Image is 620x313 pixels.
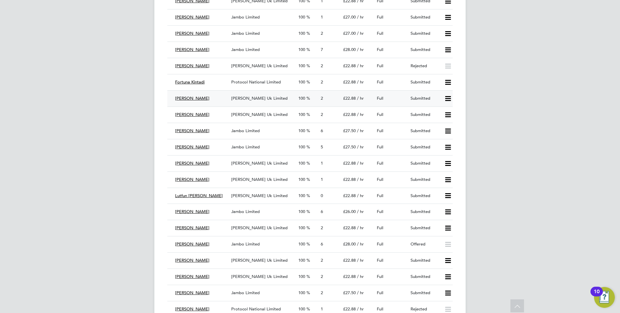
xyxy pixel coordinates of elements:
[298,241,305,247] span: 100
[408,126,442,136] div: Submitted
[377,193,383,198] span: Full
[343,144,356,150] span: £27.50
[408,12,442,23] div: Submitted
[321,14,323,20] span: 1
[175,14,209,20] span: [PERSON_NAME]
[298,160,305,166] span: 100
[408,28,442,39] div: Submitted
[298,112,305,117] span: 100
[321,306,323,312] span: 1
[321,63,323,69] span: 2
[594,287,615,308] button: Open Resource Center, 10 new notifications
[357,63,364,69] span: / hr
[231,14,260,20] span: Jambo Limited
[343,209,356,214] span: £26.00
[343,274,356,279] span: £22.88
[231,257,288,263] span: [PERSON_NAME] Uk Limited
[231,79,281,85] span: Protocol National Limited
[408,158,442,169] div: Submitted
[175,193,223,198] span: Lutfun [PERSON_NAME]
[408,191,442,201] div: Submitted
[408,207,442,217] div: Submitted
[298,306,305,312] span: 100
[408,288,442,298] div: Submitted
[298,14,305,20] span: 100
[298,209,305,214] span: 100
[408,255,442,266] div: Submitted
[343,14,356,20] span: £27.00
[357,225,364,231] span: / hr
[298,177,305,182] span: 100
[298,79,305,85] span: 100
[343,31,356,36] span: £27.00
[357,79,364,85] span: / hr
[343,241,356,247] span: £28.00
[357,274,364,279] span: / hr
[321,290,323,295] span: 2
[321,225,323,231] span: 2
[175,225,209,231] span: [PERSON_NAME]
[231,209,260,214] span: Jambo Limited
[377,63,383,69] span: Full
[298,95,305,101] span: 100
[321,47,323,52] span: 7
[343,95,356,101] span: £22.88
[357,128,364,133] span: / hr
[175,63,209,69] span: [PERSON_NAME]
[343,306,356,312] span: £22.88
[408,44,442,55] div: Submitted
[357,95,364,101] span: / hr
[175,177,209,182] span: [PERSON_NAME]
[408,61,442,71] div: Rejected
[343,47,356,52] span: £28.00
[298,63,305,69] span: 100
[408,223,442,233] div: Submitted
[175,290,209,295] span: [PERSON_NAME]
[377,209,383,214] span: Full
[231,290,260,295] span: Jambo Limited
[408,239,442,250] div: Offered
[377,79,383,85] span: Full
[357,144,364,150] span: / hr
[377,128,383,133] span: Full
[231,274,288,279] span: [PERSON_NAME] Uk Limited
[377,160,383,166] span: Full
[357,241,364,247] span: / hr
[298,257,305,263] span: 100
[377,47,383,52] span: Full
[231,193,288,198] span: [PERSON_NAME] Uk Limited
[231,306,281,312] span: Protocol National Limited
[377,241,383,247] span: Full
[357,160,364,166] span: / hr
[377,144,383,150] span: Full
[175,95,209,101] span: [PERSON_NAME]
[175,274,209,279] span: [PERSON_NAME]
[321,144,323,150] span: 5
[343,290,356,295] span: £27.50
[298,144,305,150] span: 100
[231,128,260,133] span: Jambo Limited
[321,112,323,117] span: 2
[343,160,356,166] span: £22.88
[357,193,364,198] span: / hr
[321,209,323,214] span: 6
[321,128,323,133] span: 6
[321,31,323,36] span: 2
[231,177,288,182] span: [PERSON_NAME] Uk Limited
[408,174,442,185] div: Submitted
[377,177,383,182] span: Full
[175,306,209,312] span: [PERSON_NAME]
[377,257,383,263] span: Full
[175,128,209,133] span: [PERSON_NAME]
[377,95,383,101] span: Full
[321,274,323,279] span: 2
[343,112,356,117] span: £22.88
[343,128,356,133] span: £27.50
[357,47,364,52] span: / hr
[594,292,600,300] div: 10
[175,112,209,117] span: [PERSON_NAME]
[231,225,288,231] span: [PERSON_NAME] Uk Limited
[298,225,305,231] span: 100
[321,79,323,85] span: 2
[175,209,209,214] span: [PERSON_NAME]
